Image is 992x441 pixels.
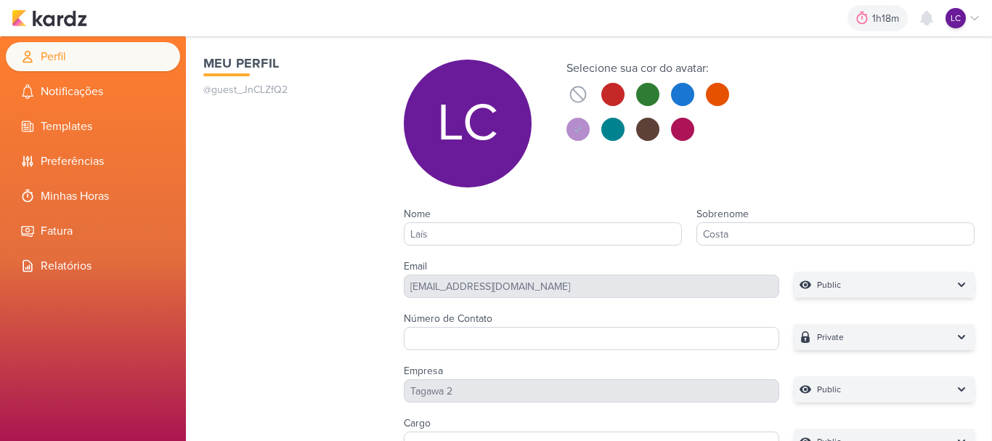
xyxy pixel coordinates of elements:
li: Templates [6,112,180,141]
label: Email [404,260,427,272]
li: Minhas Horas [6,182,180,211]
li: Relatórios [6,251,180,280]
p: LC [951,12,961,25]
label: Empresa [404,365,443,377]
img: kardz.app [12,9,87,27]
button: Private [794,324,975,350]
p: Public [817,278,841,292]
label: Nome [404,208,431,220]
div: Laís Costa [404,60,532,187]
h1: Meu Perfil [203,54,375,73]
label: Cargo [404,417,431,429]
li: Perfil [6,42,180,71]
li: Notificações [6,77,180,106]
label: Número de Contato [404,312,492,325]
li: Preferências [6,147,180,176]
p: Public [817,382,841,397]
p: @guest_JnCLZfQ2 [203,82,375,97]
p: Private [817,330,844,344]
div: [EMAIL_ADDRESS][DOMAIN_NAME] [404,275,780,298]
li: Fatura [6,217,180,246]
p: LC [437,97,498,150]
button: Public [794,376,975,402]
button: Public [794,272,975,298]
div: Laís Costa [946,8,966,28]
label: Sobrenome [696,208,749,220]
div: 1h18m [872,11,903,26]
div: Selecione sua cor do avatar: [566,60,729,77]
